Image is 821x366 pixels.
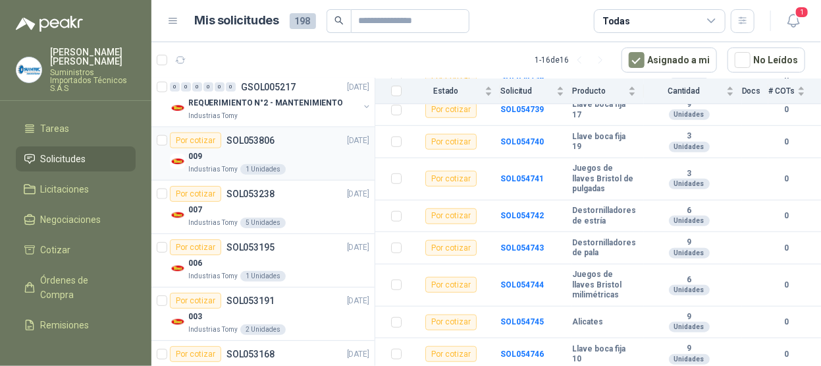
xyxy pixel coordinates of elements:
[226,189,275,198] p: SOL053238
[16,116,136,141] a: Tareas
[572,164,636,195] b: Juegos de llaves Bristol de pulgadas
[16,57,41,82] img: Company Logo
[195,11,279,30] h1: Mis solicitudes
[425,208,477,224] div: Por cotizar
[644,86,723,96] span: Cantidad
[241,82,296,92] p: GSOL005217
[768,210,805,222] b: 0
[644,206,733,216] b: 6
[188,97,343,109] p: REQUERIMIENTO N°2 - MANTENIMIENTO
[795,6,809,18] span: 1
[16,207,136,232] a: Negociaciones
[572,78,644,104] th: Producto
[572,132,636,152] b: Llave boca fija 19
[170,260,186,276] img: Company Logo
[768,316,805,328] b: 0
[188,204,202,216] p: 007
[768,279,805,291] b: 0
[410,86,482,96] span: Estado
[215,82,225,92] div: 0
[16,16,83,32] img: Logo peakr
[41,318,90,332] span: Remisiones
[170,346,221,362] div: Por cotizar
[347,295,369,307] p: [DATE]
[644,169,733,179] b: 3
[170,207,186,223] img: Company Logo
[500,317,544,326] b: SOL054745
[151,181,375,234] a: Por cotizarSOL053238[DATE] Company Logo007Industrias Tomy5 Unidades
[50,69,136,92] p: Suministros Importados Técnicos S.A.S
[188,311,202,323] p: 003
[768,78,821,104] th: # COTs
[425,240,477,256] div: Por cotizar
[768,173,805,185] b: 0
[16,268,136,307] a: Órdenes de Compra
[347,135,369,147] p: [DATE]
[644,78,741,104] th: Cantidad
[669,354,710,365] div: Unidades
[170,314,186,330] img: Company Logo
[16,177,136,202] a: Licitaciones
[768,348,805,361] b: 0
[644,131,733,142] b: 3
[41,152,86,166] span: Solicitudes
[170,186,221,202] div: Por cotizar
[669,285,710,295] div: Unidades
[226,82,236,92] div: 0
[188,111,238,121] p: Industrias Tomy
[644,312,733,322] b: 9
[535,49,611,71] div: 1 - 16 de 16
[425,346,477,362] div: Por cotizar
[41,182,90,197] span: Licitaciones
[500,78,572,104] th: Solicitud
[425,134,477,150] div: Por cotizar
[347,81,369,94] p: [DATE]
[500,350,544,359] a: SOL054746
[669,322,710,332] div: Unidades
[500,174,544,183] b: SOL054741
[240,164,286,175] div: 1 Unidades
[768,104,805,116] b: 0
[170,79,372,121] a: 0 0 0 0 0 0 GSOL005217[DATE] Company LogoREQUERIMIENTO N°2 - MANTENIMIENTOIndustrias Tomy
[16,237,136,262] a: Cotizar
[188,271,238,282] p: Industrias Tomy
[768,242,805,255] b: 0
[572,238,636,259] b: Destornilladores de pala
[151,288,375,341] a: Por cotizarSOL053191[DATE] Company Logo003Industrias Tomy2 Unidades
[425,102,477,118] div: Por cotizar
[742,78,769,104] th: Docs
[334,16,344,25] span: search
[226,243,275,252] p: SOL053195
[16,313,136,338] a: Remisiones
[192,82,202,92] div: 0
[226,136,275,145] p: SOL053806
[669,142,710,152] div: Unidades
[41,212,101,227] span: Negociaciones
[203,82,213,92] div: 0
[151,127,375,181] a: Por cotizarSOL053806[DATE] Company Logo009Industrias Tomy1 Unidades
[41,243,71,257] span: Cotizar
[290,13,316,29] span: 198
[188,150,202,163] p: 009
[170,293,221,309] div: Por cotizar
[188,164,238,175] p: Industrias Tomy
[572,100,636,120] b: Llave boca fija 17
[622,47,717,73] button: Asignado a mi
[41,273,123,302] span: Órdenes de Compra
[500,105,544,114] a: SOL054739
[500,280,544,290] a: SOL054744
[500,211,544,220] a: SOL054742
[500,86,554,96] span: Solicitud
[500,137,544,146] a: SOL054740
[181,82,191,92] div: 0
[768,136,805,148] b: 0
[644,344,733,354] b: 9
[41,121,70,136] span: Tareas
[644,275,733,286] b: 6
[572,206,636,226] b: Destornilladores de estría
[188,218,238,228] p: Industrias Tomy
